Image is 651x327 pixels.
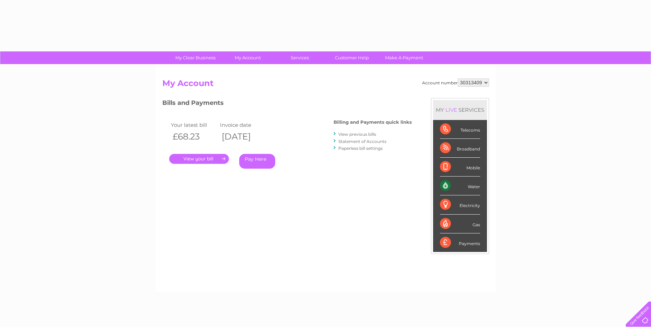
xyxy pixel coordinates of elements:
[338,132,376,137] a: View previous bills
[440,215,480,233] div: Gas
[422,78,489,87] div: Account number
[440,195,480,214] div: Electricity
[239,154,275,169] a: Pay Here
[218,120,268,130] td: Invoice date
[440,120,480,139] div: Telecoms
[219,51,276,64] a: My Account
[338,139,386,144] a: Statement of Accounts
[218,130,268,144] th: [DATE]
[169,130,219,144] th: £68.23
[334,120,412,125] h4: Billing and Payments quick links
[162,98,412,110] h3: Bills and Payments
[440,177,480,195] div: Water
[444,107,458,113] div: LIVE
[324,51,380,64] a: Customer Help
[169,120,219,130] td: Your latest bill
[338,146,383,151] a: Paperless bill settings
[167,51,224,64] a: My Clear Business
[376,51,432,64] a: Make A Payment
[433,100,487,120] div: MY SERVICES
[271,51,328,64] a: Services
[440,139,480,158] div: Broadband
[440,233,480,252] div: Payments
[440,158,480,177] div: Mobile
[169,154,229,164] a: .
[162,78,489,92] h2: My Account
